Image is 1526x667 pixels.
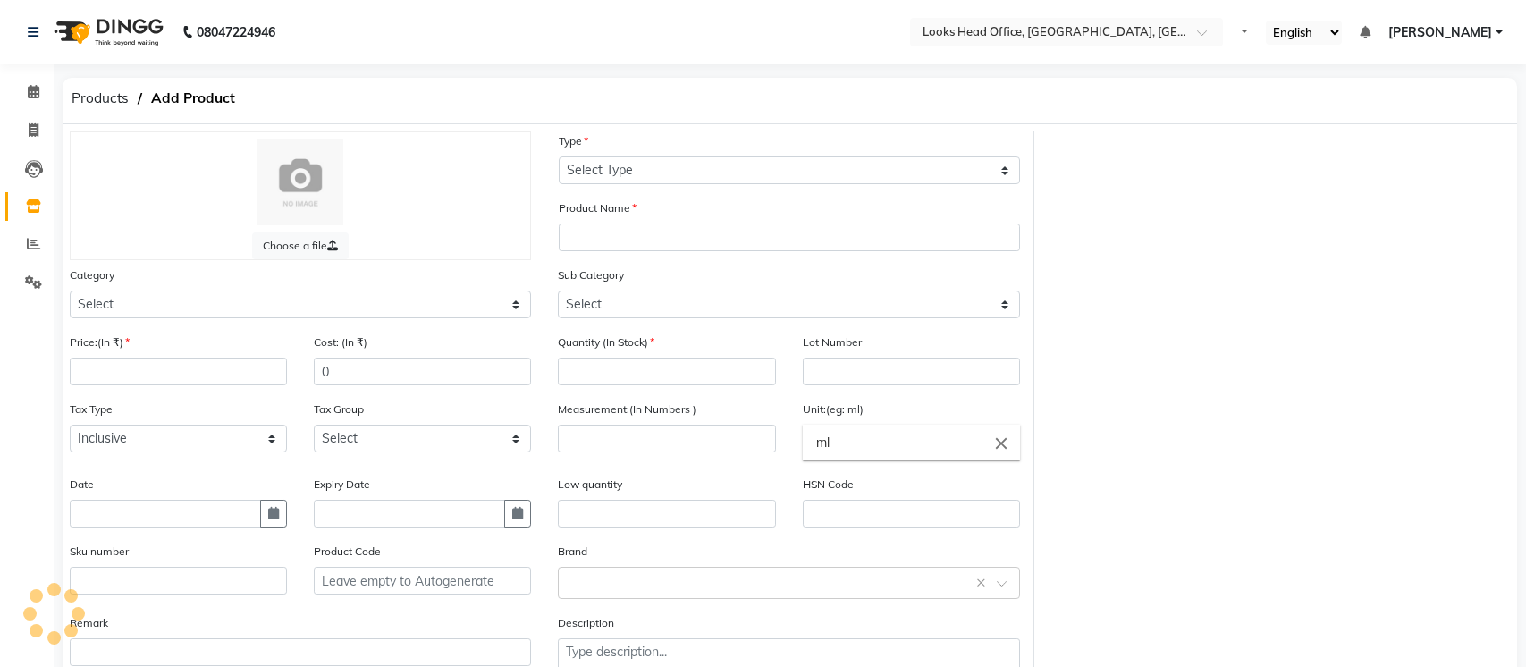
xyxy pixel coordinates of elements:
[559,133,588,149] label: Type
[1388,23,1492,42] span: [PERSON_NAME]
[257,139,343,225] img: Cinque Terre
[70,401,113,418] label: Tax Type
[70,267,114,283] label: Category
[70,477,94,493] label: Date
[70,334,130,350] label: Price:(In ₹)
[558,267,624,283] label: Sub Category
[197,7,275,57] b: 08047224946
[558,334,654,350] label: Quantity (In Stock)
[46,7,168,57] img: logo
[558,615,614,631] label: Description
[142,82,244,114] span: Add Product
[559,200,637,216] label: Product Name
[63,82,138,114] span: Products
[803,401,864,418] label: Unit:(eg: ml)
[70,544,129,560] label: Sku number
[314,401,364,418] label: Tax Group
[558,477,622,493] label: Low quantity
[803,334,862,350] label: Lot Number
[803,477,854,493] label: HSN Code
[314,477,370,493] label: Expiry Date
[976,574,991,593] span: Clear all
[314,334,367,350] label: Cost: (In ₹)
[252,232,349,259] label: Choose a file
[70,615,108,631] label: Remark
[558,544,587,560] label: Brand
[558,401,696,418] label: Measurement:(In Numbers )
[314,567,531,595] input: Leave empty to Autogenerate
[314,544,381,560] label: Product Code
[991,434,1011,453] i: Close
